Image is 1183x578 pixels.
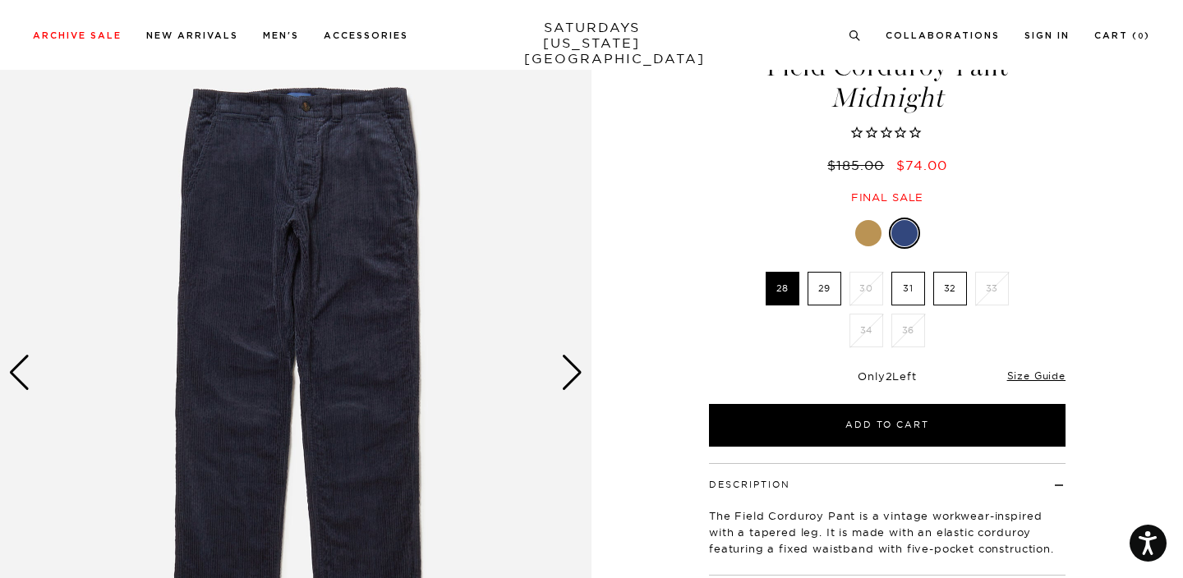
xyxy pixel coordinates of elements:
[886,369,893,383] span: 2
[524,20,660,67] a: SATURDAYS[US_STATE][GEOGRAPHIC_DATA]
[1024,31,1070,40] a: Sign In
[896,157,947,173] span: $74.00
[827,157,891,173] del: $185.00
[8,355,30,391] div: Previous slide
[709,369,1066,383] div: Only Left
[33,31,122,40] a: Archive Sale
[709,507,1066,557] p: The Field Corduroy Pant is a vintage workwear-inspired with a tapered leg. It is made with an ela...
[263,31,299,40] a: Men's
[808,272,841,305] label: 29
[891,272,925,305] label: 31
[709,404,1066,447] button: Add to Cart
[1138,33,1144,40] small: 0
[146,31,238,40] a: New Arrivals
[886,31,1000,40] a: Collaborations
[707,125,1068,142] span: Rated 0.0 out of 5 stars 0 reviews
[561,355,583,391] div: Next slide
[766,272,799,305] label: 28
[1007,369,1066,382] a: Size Guide
[709,480,790,489] button: Description
[707,53,1068,112] h1: Field Corduroy Pant
[933,272,967,305] label: 32
[707,85,1068,112] span: Midnight
[707,190,1068,204] div: Final sale
[324,31,408,40] a: Accessories
[1094,31,1150,40] a: Cart (0)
